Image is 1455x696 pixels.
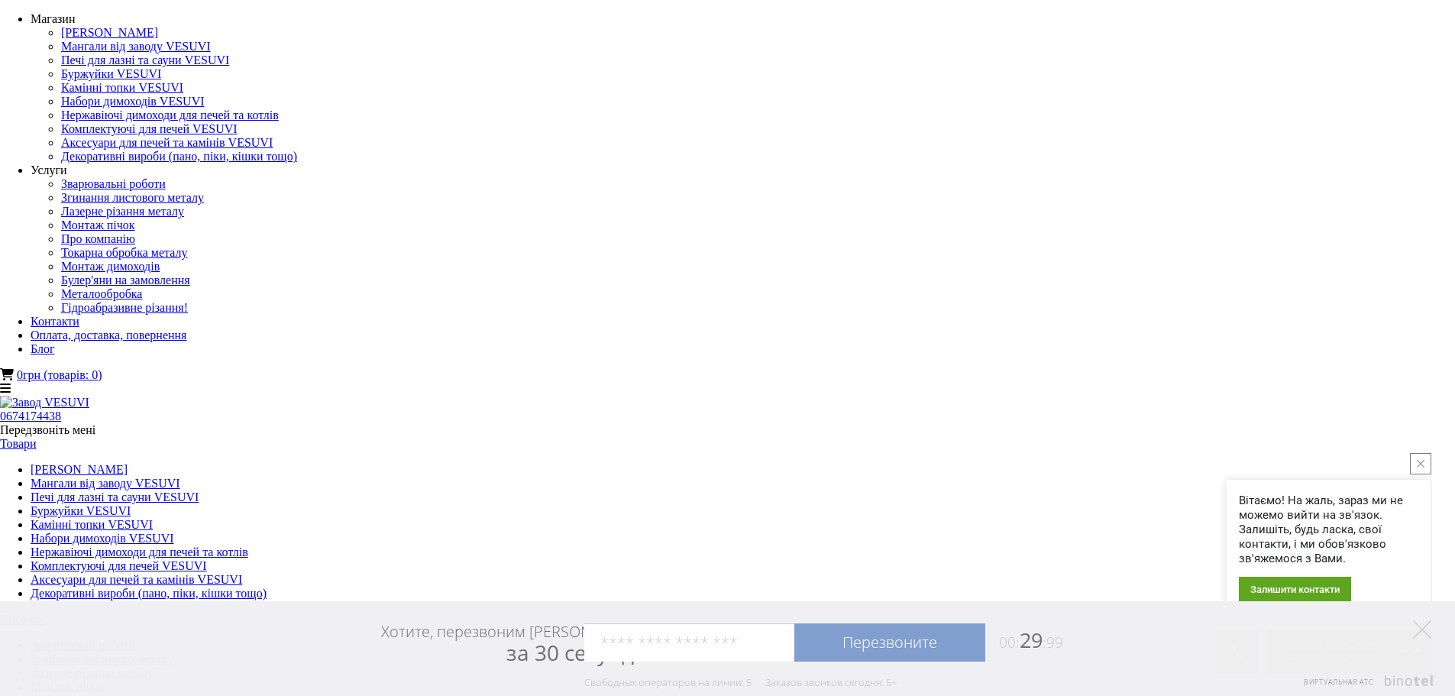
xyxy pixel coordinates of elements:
a: 0грн (товарів: 0) [17,368,102,381]
span: 00: [999,633,1020,652]
div: Залишити контакти [1239,577,1351,602]
a: Булер'яни на замовлення [61,274,190,286]
a: Монтаж димоходів [61,260,160,273]
a: Згинання листового металу [61,191,204,204]
a: Декоративні вироби (пано, піки, кішки тощо) [61,150,297,163]
span: Виртуальная АТС [1304,677,1374,687]
a: Набори димоходів VESUVI [61,95,205,108]
a: Аксесуари для печей та камінів VESUVI [61,136,273,149]
div: Хотите, перезвоним [PERSON_NAME] [381,622,643,665]
a: Нержавіючі димоходи для печей та котлів [31,545,248,558]
a: Виртуальная АТС [1295,675,1436,696]
div: Вітаємо! На жаль, зараз ми не можемо вийти на зв'язок. Залишіть, будь ласка, свої контакти, і ми ... [1239,494,1418,566]
a: Блог [31,342,55,355]
a: Набори димоходів VESUVI [31,532,174,545]
span: :99 [1043,633,1063,652]
a: Печі для лазні та сауни VESUVI [61,53,229,66]
div: Магазин [31,12,1455,26]
a: Мангали від заводу VESUVI [31,477,180,490]
a: Комплектуючі для печей VESUVI [61,122,238,135]
a: Токарна обробка металу [61,246,187,259]
a: Мангали від заводу VESUVI [61,40,211,53]
a: Буржуйки VESUVI [61,67,161,80]
a: Монтаж пічок [61,219,135,231]
a: [PERSON_NAME] [61,26,158,39]
a: Буржуйки VESUVI [31,504,131,517]
a: Камінні топки VESUVI [61,81,183,94]
a: Оплата, доставка, повернення [31,329,186,342]
a: Камінні топки VESUVI [31,518,153,531]
a: Контакти [31,315,79,328]
button: close button [1410,453,1431,474]
a: Зварювальні роботи [61,177,166,190]
a: Перезвоните [794,623,985,662]
div: Свободных операторов на линии: 5 Заказов звонков сегодня: 5+ [584,676,897,688]
div: Услуги [31,163,1455,177]
a: Нержавіючі димоходи для печей та котлів [61,108,279,121]
a: Гідроабразивне різання! [61,301,188,314]
a: Металообробка [61,287,142,300]
a: Декоративні вироби (пано, піки, кішки тощо) [31,587,267,600]
a: Лазерне різання металу [61,205,184,218]
span: за 30 секунд? [506,638,643,667]
span: 29 [985,626,1063,654]
a: Печі для лазні та сауни VESUVI [31,490,199,503]
a: [PERSON_NAME] [31,463,128,476]
a: Комплектуючі для печей VESUVI [31,559,207,572]
a: Про компанію [61,232,135,245]
a: Аксесуари для печей та камінів VESUVI [31,573,242,586]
